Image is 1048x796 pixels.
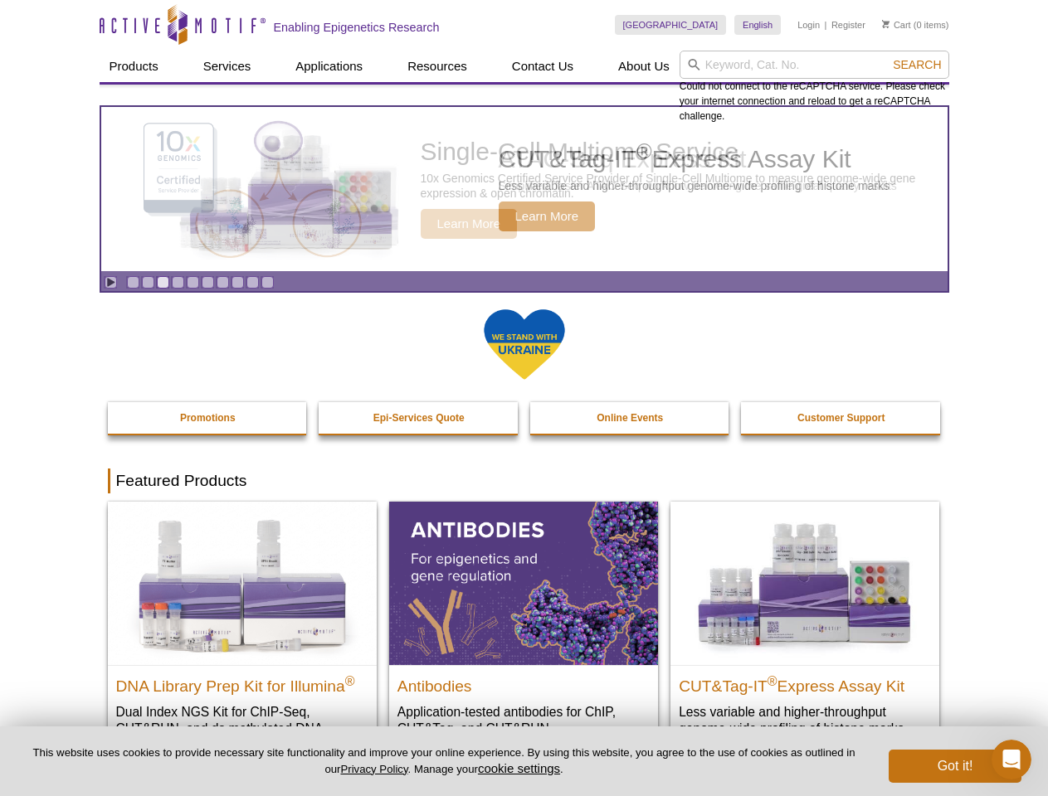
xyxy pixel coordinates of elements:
strong: Epi-Services Quote [373,412,465,424]
a: Go to slide 9 [246,276,259,289]
p: Dual Index NGS Kit for ChIP-Seq, CUT&RUN, and ds methylated DNA assays. [116,703,368,754]
p: This website uses cookies to provide necessary site functionality and improve your online experie... [27,745,861,777]
img: We Stand With Ukraine [483,308,566,381]
p: Application-tested antibodies for ChIP, CUT&Tag, and CUT&RUN. [397,703,650,737]
iframe: Intercom live chat [992,740,1031,779]
a: Cart [882,19,911,31]
a: Toggle autoplay [105,276,117,289]
a: Epi-Services Quote [319,402,519,434]
h2: Antibodies [397,670,650,695]
a: CUT&Tag-IT® Express Assay Kit CUT&Tag-IT®Express Assay Kit Less variable and higher-throughput ge... [670,502,939,753]
a: Go to slide 8 [232,276,244,289]
button: cookie settings [478,761,560,775]
a: Register [831,19,865,31]
a: Go to slide 1 [127,276,139,289]
a: Products [100,51,168,82]
a: Go to slide 4 [172,276,184,289]
strong: Online Events [597,412,663,424]
a: Login [797,19,820,31]
strong: Customer Support [797,412,885,424]
sup: ® [768,673,777,687]
span: Search [893,58,941,71]
img: DNA Library Prep Kit for Illumina [108,502,377,664]
a: Go to slide 2 [142,276,154,289]
a: Go to slide 6 [202,276,214,289]
a: Services [193,51,261,82]
a: Privacy Policy [340,763,407,775]
strong: Promotions [180,412,236,424]
a: Customer Support [741,402,942,434]
a: Online Events [530,402,731,434]
a: About Us [608,51,680,82]
a: DNA Library Prep Kit for Illumina DNA Library Prep Kit for Illumina® Dual Index NGS Kit for ChIP-... [108,502,377,769]
a: Go to slide 3 [157,276,169,289]
sup: ® [345,673,355,687]
p: Less variable and higher-throughput genome-wide profiling of histone marks​. [679,703,931,737]
h2: Featured Products [108,468,941,493]
a: Go to slide 7 [217,276,229,289]
li: (0 items) [882,15,949,35]
a: Go to slide 5 [187,276,199,289]
li: | [825,15,827,35]
input: Keyword, Cat. No. [680,51,949,79]
h2: DNA Library Prep Kit for Illumina [116,670,368,695]
img: Your Cart [882,20,890,28]
a: Go to slide 10 [261,276,274,289]
a: Applications [285,51,373,82]
button: Got it! [889,750,1021,783]
button: Search [888,57,946,72]
img: CUT&Tag-IT® Express Assay Kit [670,502,939,664]
a: Resources [397,51,477,82]
div: Could not connect to the reCAPTCHA service. Please check your internet connection and reload to g... [680,51,949,124]
a: Contact Us [502,51,583,82]
a: [GEOGRAPHIC_DATA] [615,15,727,35]
a: All Antibodies Antibodies Application-tested antibodies for ChIP, CUT&Tag, and CUT&RUN. [389,502,658,753]
h2: Enabling Epigenetics Research [274,20,440,35]
h2: CUT&Tag-IT Express Assay Kit [679,670,931,695]
a: Promotions [108,402,309,434]
img: All Antibodies [389,502,658,664]
a: English [734,15,781,35]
